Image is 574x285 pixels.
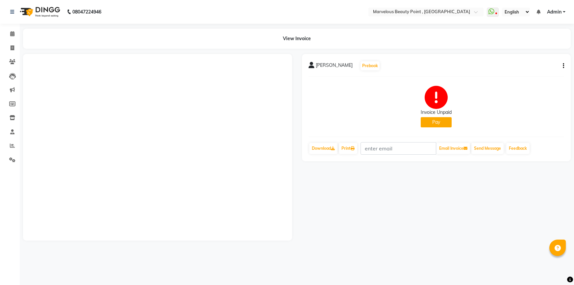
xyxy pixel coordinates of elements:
a: Feedback [506,143,530,154]
button: Send Message [471,143,504,154]
a: Print [339,143,357,154]
b: 08047224946 [72,3,101,21]
button: Email Invoice [437,143,470,154]
input: enter email [361,142,436,155]
a: Download [309,143,337,154]
span: [PERSON_NAME] [316,62,353,71]
div: View Invoice [23,29,571,49]
span: Admin [547,9,562,15]
img: logo [17,3,62,21]
button: Prebook [361,61,380,70]
button: Pay [421,117,452,127]
div: Invoice Unpaid [421,109,452,116]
